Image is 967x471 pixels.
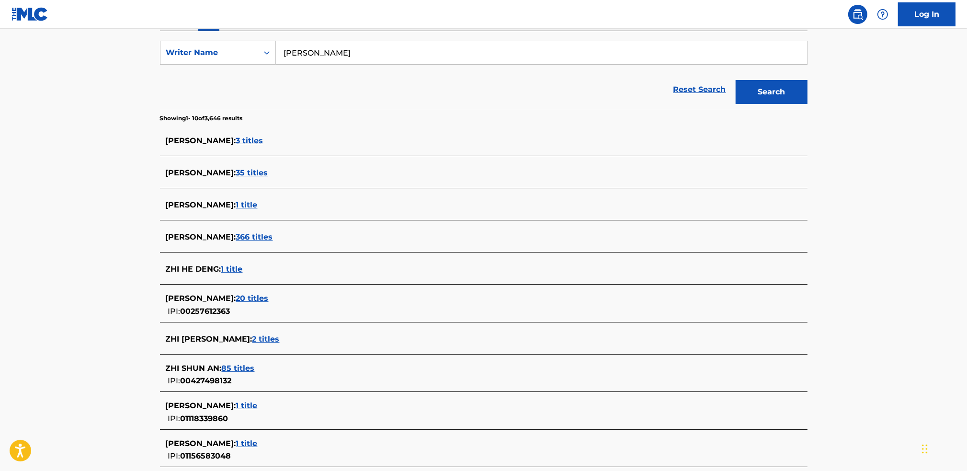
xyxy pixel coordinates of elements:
span: 1 title [236,439,258,448]
p: Showing 1 - 10 of 3,646 results [160,114,243,123]
span: 366 titles [236,232,273,241]
form: Search Form [160,41,808,109]
span: IPI: [168,451,181,460]
a: Log In [898,2,956,26]
span: 2 titles [252,334,280,344]
span: 1 title [236,200,258,209]
img: help [877,9,888,20]
span: 01118339860 [181,414,228,423]
span: 00257612363 [181,307,230,316]
iframe: Chat Widget [919,425,967,471]
a: Reset Search [669,79,731,100]
span: [PERSON_NAME] : [166,439,236,448]
div: 聊天小组件 [919,425,967,471]
a: Public Search [848,5,867,24]
span: [PERSON_NAME] : [166,232,236,241]
span: [PERSON_NAME] : [166,294,236,303]
span: 85 titles [222,364,255,373]
button: Search [736,80,808,104]
span: 20 titles [236,294,269,303]
span: 1 title [221,264,243,274]
span: IPI: [168,307,181,316]
img: search [852,9,864,20]
img: MLC Logo [11,7,48,21]
div: Help [873,5,892,24]
span: 1 title [236,401,258,410]
span: [PERSON_NAME] : [166,200,236,209]
span: ZHI HE DENG : [166,264,221,274]
span: IPI: [168,376,181,385]
span: 35 titles [236,168,268,177]
span: 3 titles [236,136,263,145]
div: 拖动 [922,435,928,463]
span: ZHI [PERSON_NAME] : [166,334,252,344]
span: ZHI SHUN AN : [166,364,222,373]
span: IPI: [168,414,181,423]
span: [PERSON_NAME] : [166,401,236,410]
div: Writer Name [166,47,252,58]
span: 00427498132 [181,376,232,385]
span: 01156583048 [181,451,231,460]
span: [PERSON_NAME] : [166,136,236,145]
span: [PERSON_NAME] : [166,168,236,177]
